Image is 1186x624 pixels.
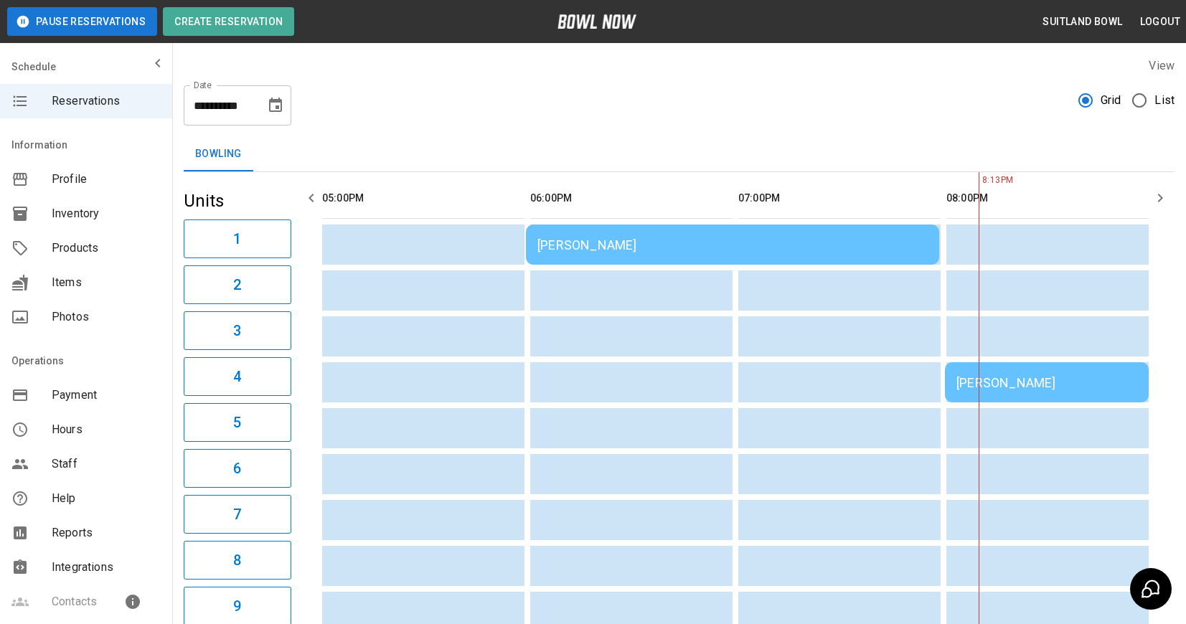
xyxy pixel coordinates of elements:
[322,178,524,219] th: 05:00PM
[184,495,291,534] button: 7
[537,237,928,252] div: [PERSON_NAME]
[163,7,294,36] button: Create Reservation
[184,357,291,396] button: 4
[184,265,291,304] button: 2
[233,365,241,388] h6: 4
[233,549,241,572] h6: 8
[1037,9,1128,35] button: Suitland Bowl
[52,240,161,257] span: Products
[233,227,241,250] h6: 1
[52,205,161,222] span: Inventory
[979,174,982,188] span: 8:13PM
[1134,9,1186,35] button: Logout
[184,137,1175,171] div: inventory tabs
[530,178,733,219] th: 06:00PM
[1154,92,1175,109] span: List
[52,308,161,326] span: Photos
[184,137,253,171] button: Bowling
[233,503,241,526] h6: 7
[233,273,241,296] h6: 2
[184,449,291,488] button: 6
[52,524,161,542] span: Reports
[233,457,241,480] h6: 6
[738,178,941,219] th: 07:00PM
[184,403,291,442] button: 5
[184,311,291,350] button: 3
[956,375,1137,390] div: [PERSON_NAME]
[261,91,290,120] button: Choose date, selected date is Aug 9, 2025
[233,411,241,434] h6: 5
[52,559,161,576] span: Integrations
[52,274,161,291] span: Items
[52,455,161,473] span: Staff
[52,93,161,110] span: Reservations
[52,171,161,188] span: Profile
[233,319,241,342] h6: 3
[184,541,291,580] button: 8
[184,189,291,212] h5: Units
[52,421,161,438] span: Hours
[184,219,291,258] button: 1
[7,7,157,36] button: Pause Reservations
[557,14,636,29] img: logo
[946,178,1149,219] th: 08:00PM
[233,595,241,618] h6: 9
[1101,92,1121,109] span: Grid
[52,387,161,404] span: Payment
[52,490,161,507] span: Help
[1149,59,1175,72] label: View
